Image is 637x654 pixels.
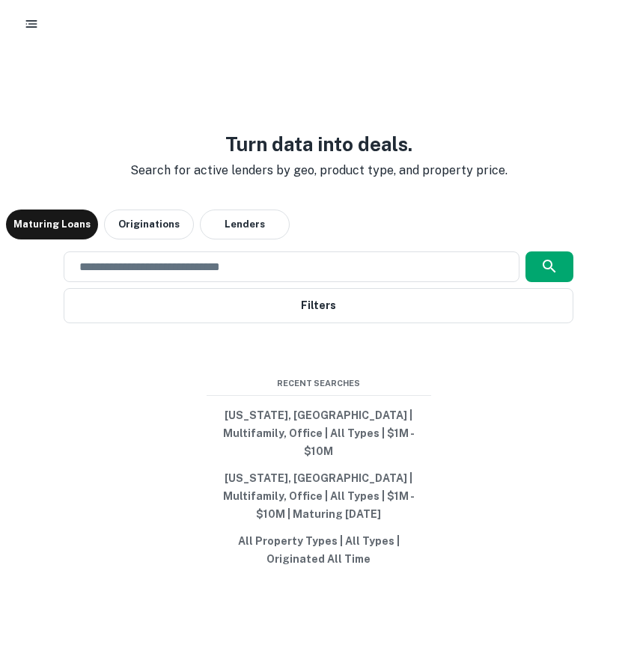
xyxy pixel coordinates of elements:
[207,465,431,528] button: [US_STATE], [GEOGRAPHIC_DATA] | Multifamily, Office | All Types | $1M - $10M | Maturing [DATE]
[6,210,98,239] button: Maturing Loans
[104,210,194,239] button: Originations
[118,129,519,159] h3: Turn data into deals.
[562,534,637,606] iframe: Chat Widget
[64,288,573,323] button: Filters
[207,402,431,465] button: [US_STATE], [GEOGRAPHIC_DATA] | Multifamily, Office | All Types | $1M - $10M
[207,377,431,390] span: Recent Searches
[118,162,519,180] p: Search for active lenders by geo, product type, and property price.
[200,210,290,239] button: Lenders
[207,528,431,572] button: All Property Types | All Types | Originated All Time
